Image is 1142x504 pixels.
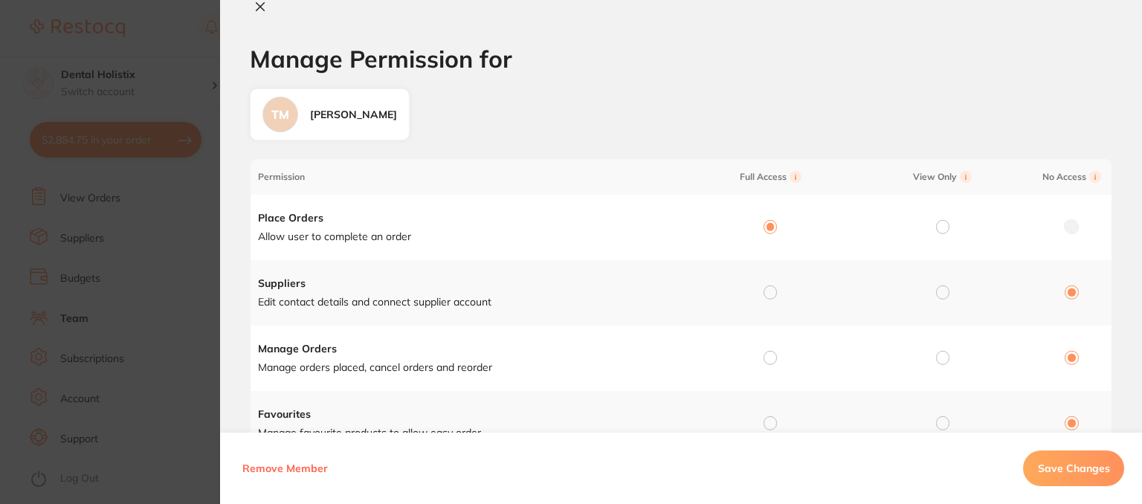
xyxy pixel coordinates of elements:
button: Remove Member [238,450,332,486]
span: View Only [861,171,1025,183]
span: Permission [258,172,680,182]
p: Edit contact details and connect supplier account [258,295,680,310]
span: No Access [1033,171,1111,183]
div: [PERSON_NAME] [310,108,397,123]
p: Allow user to complete an order [258,230,680,245]
p: Manage favourite products to allow easy order [258,426,680,441]
h1: Manage Permission for [250,45,1112,73]
div: TM [262,97,298,132]
span: Full Access [688,171,853,183]
span: Save Changes [1038,462,1110,475]
h4: Favourites [258,407,680,422]
span: Remove Member [242,462,328,475]
h4: Suppliers [258,277,680,291]
button: Save Changes [1023,450,1124,486]
h4: Manage Orders [258,342,680,357]
p: Manage orders placed, cancel orders and reorder [258,361,680,375]
h4: Place Orders [258,211,680,226]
